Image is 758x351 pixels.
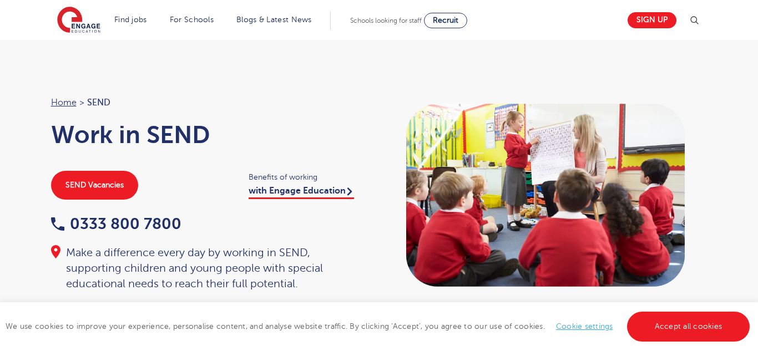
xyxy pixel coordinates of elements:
[424,13,467,28] a: Recruit
[170,16,214,24] a: For Schools
[57,7,100,34] img: Engage Education
[236,16,312,24] a: Blogs & Latest News
[249,171,368,184] span: Benefits of working
[87,95,110,110] span: SEND
[6,322,752,330] span: We use cookies to improve your experience, personalise content, and analyse website traffic. By c...
[51,98,77,108] a: Home
[556,322,613,330] a: Cookie settings
[114,16,147,24] a: Find jobs
[627,312,750,342] a: Accept all cookies
[628,12,676,28] a: Sign up
[51,121,368,149] h1: Work in SEND
[51,245,368,292] div: Make a difference every day by working in SEND, supporting children and young people with special...
[249,186,354,199] a: with Engage Education
[51,171,138,200] a: SEND Vacancies
[51,215,181,232] a: 0333 800 7800
[79,98,84,108] span: >
[51,95,368,110] nav: breadcrumb
[433,16,458,24] span: Recruit
[350,17,422,24] span: Schools looking for staff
